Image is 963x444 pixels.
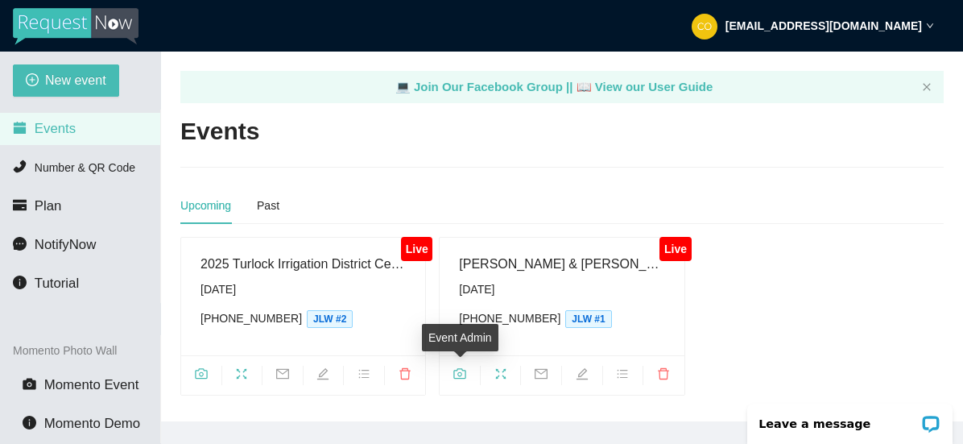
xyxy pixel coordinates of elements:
[344,367,384,385] span: bars
[422,324,498,351] div: Event Admin
[35,121,76,136] span: Events
[643,367,684,385] span: delete
[23,416,36,429] span: info-circle
[659,237,691,261] div: Live
[737,393,963,444] iframe: LiveChat chat widget
[401,237,432,261] div: Live
[26,73,39,89] span: plus-circle
[35,237,96,252] span: NotifyNow
[577,80,713,93] a: laptop View our User Guide
[13,237,27,251] span: message
[257,197,279,214] div: Past
[35,276,79,291] span: Tutorial
[481,367,521,385] span: fullscreen
[459,280,664,298] div: [DATE]
[603,367,643,385] span: bars
[35,161,135,174] span: Number & QR Code
[459,309,664,328] div: [PHONE_NUMBER]
[440,367,480,385] span: camera
[181,367,221,385] span: camera
[262,367,303,385] span: mail
[565,310,611,328] span: JLW #1
[926,22,934,30] span: down
[521,367,561,385] span: mail
[23,377,36,391] span: camera
[922,82,932,93] button: close
[562,367,602,385] span: edit
[200,254,406,274] div: 2025 Turlock Irrigation District Celebration of Water & Power
[200,280,406,298] div: [DATE]
[13,160,27,173] span: phone
[922,82,932,92] span: close
[180,197,231,214] div: Upcoming
[459,254,664,274] div: [PERSON_NAME] & [PERSON_NAME]
[13,198,27,212] span: credit-card
[304,367,344,385] span: edit
[725,19,922,32] strong: [EMAIL_ADDRESS][DOMAIN_NAME]
[577,80,592,93] span: laptop
[395,80,577,93] a: laptop Join Our Facebook Group ||
[180,115,259,148] h2: Events
[692,14,717,39] img: 80ccb84ea51d40aec798d9c2fdf281a2
[44,377,139,392] span: Momento Event
[13,276,27,289] span: info-circle
[45,70,106,90] span: New event
[200,309,406,328] div: [PHONE_NUMBER]
[222,367,262,385] span: fullscreen
[13,121,27,135] span: calendar
[44,416,140,431] span: Momento Demo
[35,198,62,214] span: Plan
[13,8,138,45] img: RequestNow
[385,367,426,385] span: delete
[13,64,119,97] button: plus-circleNew event
[395,80,411,93] span: laptop
[307,310,353,328] span: JLW #2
